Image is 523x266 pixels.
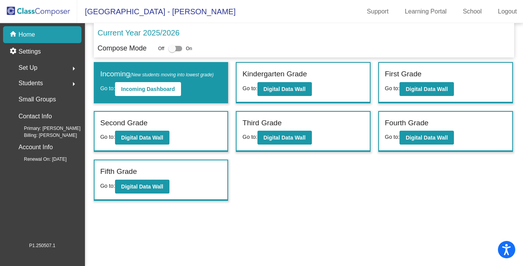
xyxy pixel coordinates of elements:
p: Small Groups [19,94,56,105]
p: Settings [19,47,41,56]
b: Incoming Dashboard [121,86,175,92]
b: Digital Data Wall [121,135,163,141]
b: Digital Data Wall [264,135,306,141]
p: Contact Info [19,111,52,122]
button: Digital Data Wall [399,82,454,96]
a: School [457,5,488,18]
span: Primary: [PERSON_NAME] [12,125,81,132]
button: Digital Data Wall [115,131,169,145]
span: Off [158,45,164,52]
span: Go to: [100,183,115,189]
span: Set Up [19,62,37,73]
label: First Grade [385,69,421,80]
p: Compose Mode [98,43,147,54]
label: Fourth Grade [385,118,428,129]
button: Digital Data Wall [399,131,454,145]
span: Go to: [100,134,115,140]
span: Go to: [385,134,399,140]
span: Go to: [242,134,257,140]
mat-icon: arrow_right [69,79,78,89]
button: Digital Data Wall [115,180,169,194]
span: Go to: [385,85,399,91]
label: Third Grade [242,118,281,129]
span: Renewal On: [DATE] [12,156,66,163]
p: Account Info [19,142,53,153]
label: Incoming [100,69,214,80]
a: Support [361,5,395,18]
a: Logout [492,5,523,18]
label: Kindergarten Grade [242,69,307,80]
span: Go to: [100,85,115,91]
b: Digital Data Wall [264,86,306,92]
mat-icon: arrow_right [69,64,78,73]
button: Digital Data Wall [257,82,312,96]
span: Billing: [PERSON_NAME] [12,132,77,139]
span: [GEOGRAPHIC_DATA] - [PERSON_NAME] [77,5,235,18]
span: (New students moving into lowest grade) [130,72,214,77]
span: Students [19,78,43,89]
mat-icon: settings [9,47,19,56]
span: Go to: [242,85,257,91]
label: Second Grade [100,118,148,129]
label: Fifth Grade [100,166,137,177]
p: Home [19,30,35,39]
mat-icon: home [9,30,19,39]
button: Digital Data Wall [257,131,312,145]
a: Learning Portal [399,5,453,18]
b: Digital Data Wall [121,184,163,190]
button: Incoming Dashboard [115,82,181,96]
span: On [186,45,192,52]
p: Current Year 2025/2026 [98,27,179,39]
b: Digital Data Wall [406,86,448,92]
b: Digital Data Wall [406,135,448,141]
